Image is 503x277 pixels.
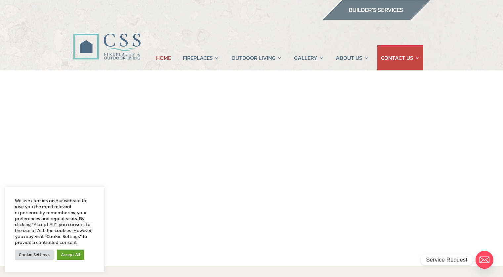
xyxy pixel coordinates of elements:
img: CSS Fireplaces & Outdoor Living (Formerly Construction Solutions & Supply)- Jacksonville Ormond B... [73,15,141,63]
a: HOME [156,45,171,70]
a: GALLERY [294,45,324,70]
a: Email [476,251,493,269]
a: OUTDOOR LIVING [231,45,282,70]
a: ABOUT US [336,45,369,70]
a: Cookie Settings [15,250,54,260]
a: builder services construction supply [322,14,430,22]
a: CONTACT US [381,45,420,70]
a: FIREPLACES [183,45,219,70]
div: We use cookies on our website to give you the most relevant experience by remembering your prefer... [15,198,94,245]
a: Accept All [57,250,84,260]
